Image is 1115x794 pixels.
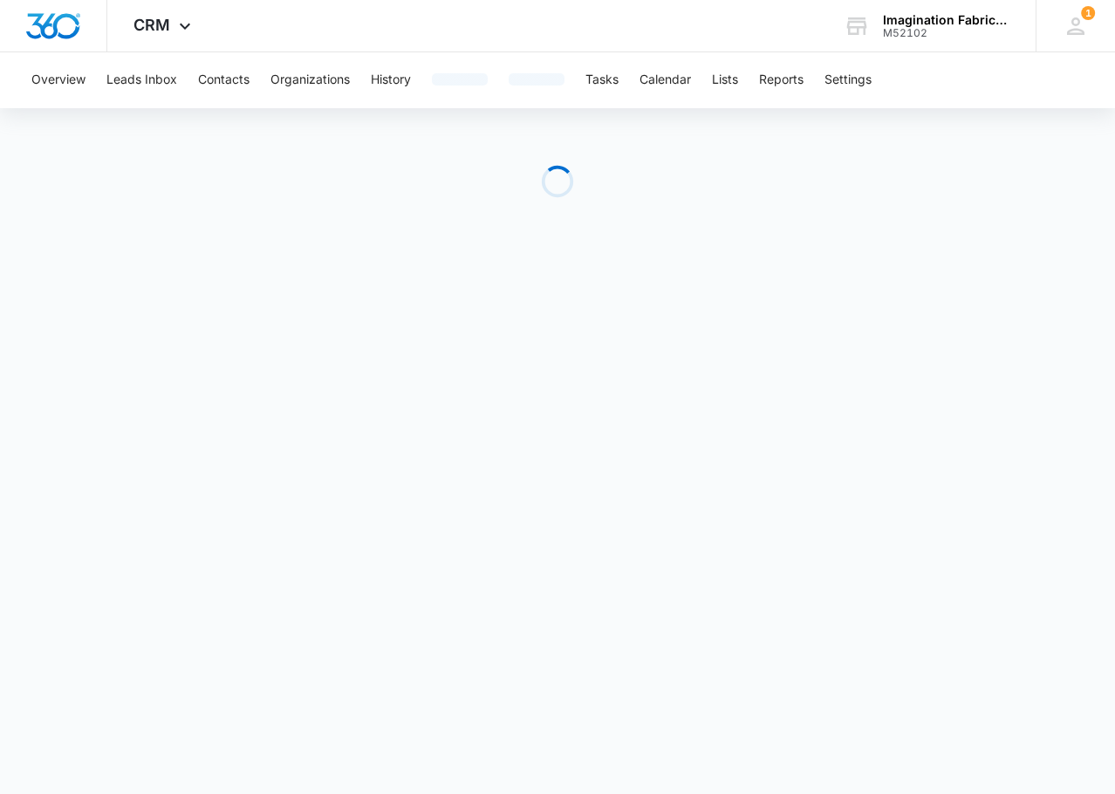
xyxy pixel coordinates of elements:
button: Lists [712,52,738,108]
div: account id [883,27,1010,39]
button: Organizations [270,52,350,108]
button: Tasks [585,52,619,108]
span: CRM [133,16,170,34]
button: Contacts [198,52,250,108]
button: Settings [824,52,872,108]
button: Leads Inbox [106,52,177,108]
span: 1 [1081,6,1095,20]
div: notifications count [1081,6,1095,20]
button: Overview [31,52,86,108]
button: Calendar [640,52,691,108]
button: History [371,52,411,108]
button: Reports [759,52,804,108]
div: account name [883,13,1010,27]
